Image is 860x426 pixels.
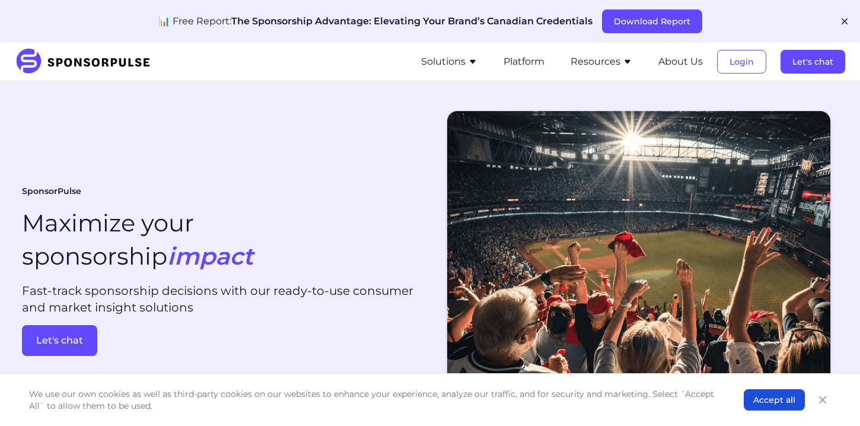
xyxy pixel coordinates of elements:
[504,55,544,69] button: Platform
[22,282,421,316] p: Fast-track sponsorship decisions with our ready-to-use consumer and market insight solutions
[602,16,702,27] a: Download Report
[658,55,703,69] button: About Us
[231,15,593,27] span: The Sponsorship Advantage: Elevating Your Brand’s Canadian Credentials
[717,56,766,67] a: Login
[29,388,720,412] p: We use our own cookies as well as third-party cookies on our websites to enhance your experience,...
[658,56,703,67] a: About Us
[744,389,805,411] button: Accept all
[781,50,845,74] button: Let's chat
[15,49,159,75] img: SponsorPulse
[22,325,97,356] button: Let's chat
[814,392,831,408] button: Close
[167,241,253,271] i: impact
[22,206,253,273] h1: Maximize your sponsorship
[22,325,421,356] a: Let's chat
[22,186,81,198] span: SponsorPulse
[421,55,477,69] button: Solutions
[504,56,544,67] a: Platform
[717,50,766,74] button: Login
[571,55,632,69] button: Resources
[602,9,702,33] button: Download Report
[158,14,593,28] p: 📊 Free Report:
[781,56,845,67] a: Let's chat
